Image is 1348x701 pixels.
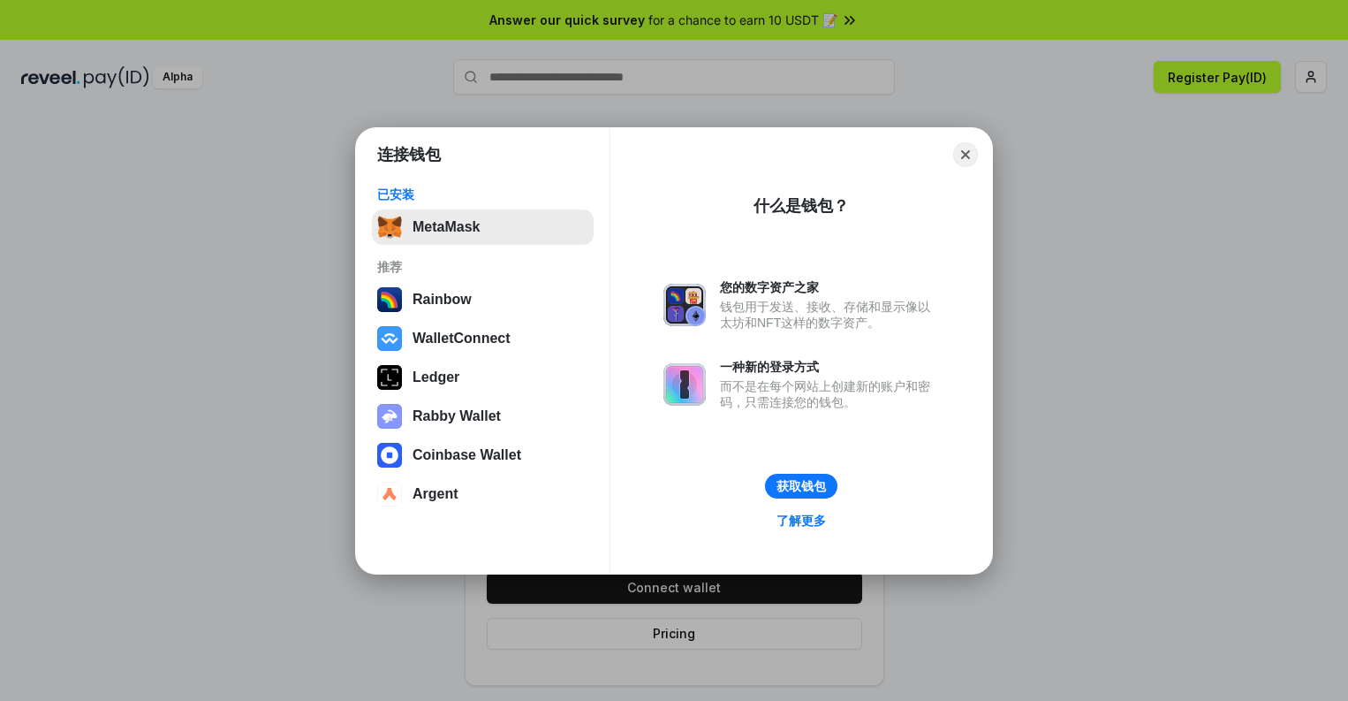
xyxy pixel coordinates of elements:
button: Ledger [372,360,594,395]
img: svg+xml,%3Csvg%20xmlns%3D%22http%3A%2F%2Fwww.w3.org%2F2000%2Fsvg%22%20fill%3D%22none%22%20viewBox... [377,404,402,429]
button: 获取钱包 [765,474,837,499]
img: svg+xml,%3Csvg%20width%3D%2228%22%20height%3D%2228%22%20viewBox%3D%220%200%2028%2028%22%20fill%3D... [377,326,402,351]
div: 已安装 [377,187,588,202]
button: Rabby Wallet [372,399,594,434]
div: Coinbase Wallet [413,447,521,463]
div: 钱包用于发送、接收、存储和显示像以太坊和NFT这样的数字资产。 [720,299,939,331]
div: Argent [413,486,458,502]
div: Ledger [413,370,459,385]
button: Argent [372,476,594,512]
img: svg+xml,%3Csvg%20fill%3D%22none%22%20height%3D%2233%22%20viewBox%3D%220%200%2035%2033%22%20width%... [377,215,402,240]
div: 一种新的登录方式 [720,359,939,375]
div: Rabby Wallet [413,408,501,424]
div: WalletConnect [413,331,511,347]
button: Close [953,142,978,167]
button: Coinbase Wallet [372,438,594,473]
div: 而不是在每个网站上创建新的账户和密码，只需连接您的钱包。 [720,378,939,410]
a: 了解更多 [766,509,837,532]
div: 什么是钱包？ [754,195,849,217]
button: WalletConnect [372,321,594,356]
img: svg+xml,%3Csvg%20width%3D%22120%22%20height%3D%22120%22%20viewBox%3D%220%200%20120%20120%22%20fil... [377,287,402,312]
button: Rainbow [372,282,594,317]
img: svg+xml,%3Csvg%20width%3D%2228%22%20height%3D%2228%22%20viewBox%3D%220%200%2028%2028%22%20fill%3D... [377,443,402,468]
div: MetaMask [413,219,480,235]
div: 您的数字资产之家 [720,279,939,295]
div: 获取钱包 [776,478,826,494]
div: 了解更多 [776,513,826,529]
img: svg+xml,%3Csvg%20xmlns%3D%22http%3A%2F%2Fwww.w3.org%2F2000%2Fsvg%22%20fill%3D%22none%22%20viewBox... [663,284,706,326]
img: svg+xml,%3Csvg%20xmlns%3D%22http%3A%2F%2Fwww.w3.org%2F2000%2Fsvg%22%20fill%3D%22none%22%20viewBox... [663,363,706,406]
h1: 连接钱包 [377,144,441,165]
div: 推荐 [377,259,588,275]
img: svg+xml,%3Csvg%20width%3D%2228%22%20height%3D%2228%22%20viewBox%3D%220%200%2028%2028%22%20fill%3D... [377,482,402,507]
button: MetaMask [372,210,594,245]
div: Rainbow [413,292,472,308]
img: svg+xml,%3Csvg%20xmlns%3D%22http%3A%2F%2Fwww.w3.org%2F2000%2Fsvg%22%20width%3D%2228%22%20height%3... [377,365,402,390]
